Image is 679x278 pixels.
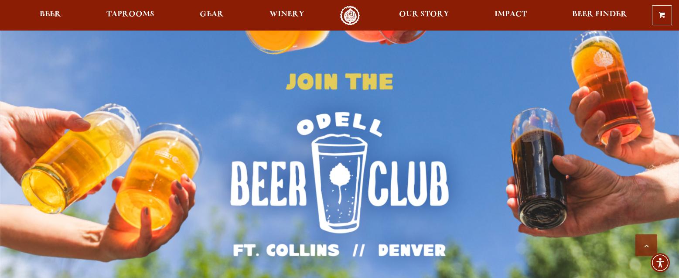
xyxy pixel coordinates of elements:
[635,234,657,256] a: Scroll to top
[393,6,455,25] a: Our Story
[566,6,633,25] a: Beer Finder
[495,11,527,18] span: Impact
[106,11,154,18] span: Taprooms
[34,6,67,25] a: Beer
[40,11,61,18] span: Beer
[270,11,304,18] span: Winery
[334,6,366,25] a: Odell Home
[264,6,310,25] a: Winery
[101,6,160,25] a: Taprooms
[651,253,670,272] div: Accessibility Menu
[194,6,229,25] a: Gear
[489,6,532,25] a: Impact
[200,11,224,18] span: Gear
[399,11,449,18] span: Our Story
[572,11,627,18] span: Beer Finder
